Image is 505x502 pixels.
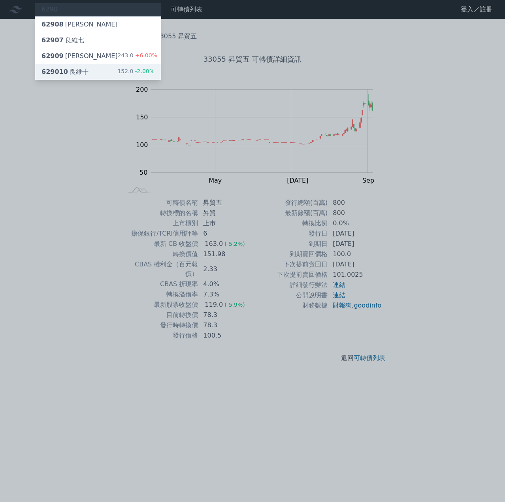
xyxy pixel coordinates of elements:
[133,68,155,74] span: -2.00%
[35,48,161,64] a: 62909[PERSON_NAME] 243.0+6.00%
[465,464,505,502] div: 聊天小工具
[41,51,118,61] div: [PERSON_NAME]
[35,32,161,48] a: 62907良維七
[117,67,155,77] div: 152.0
[41,36,84,45] div: 良維七
[118,51,157,61] div: 243.0
[41,21,64,28] span: 62908
[41,20,118,29] div: [PERSON_NAME]
[41,68,68,75] span: 629010
[465,464,505,502] iframe: Chat Widget
[35,64,161,80] a: 629010良維十 152.0-2.00%
[41,52,64,60] span: 62909
[35,17,161,32] a: 62908[PERSON_NAME]
[134,52,157,59] span: +6.00%
[41,36,64,44] span: 62907
[41,67,89,77] div: 良維十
